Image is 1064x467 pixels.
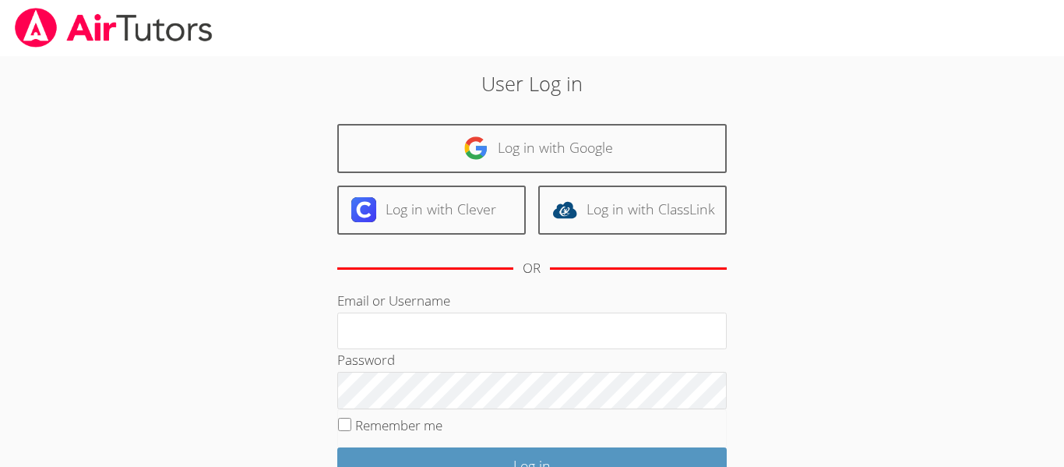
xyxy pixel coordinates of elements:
a: Log in with Google [337,124,727,173]
label: Password [337,351,395,369]
img: classlink-logo-d6bb404cc1216ec64c9a2012d9dc4662098be43eaf13dc465df04b49fa7ab582.svg [552,197,577,222]
label: Remember me [355,416,442,434]
img: clever-logo-6eab21bc6e7a338710f1a6ff85c0baf02591cd810cc4098c63d3a4b26e2feb20.svg [351,197,376,222]
div: OR [523,257,541,280]
a: Log in with Clever [337,186,526,235]
img: airtutors_banner-c4298cdbf04f3fff15de1276eac7730deb9818008684d7c2e4769d2f7ddbe033.png [13,8,214,48]
a: Log in with ClassLink [538,186,727,235]
img: google-logo-50288ca7cdecda66e5e0955fdab243c47b7ad437acaf1139b6f446037453330a.svg [463,136,488,161]
label: Email or Username [337,292,450,310]
h2: User Log in [245,69,819,98]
